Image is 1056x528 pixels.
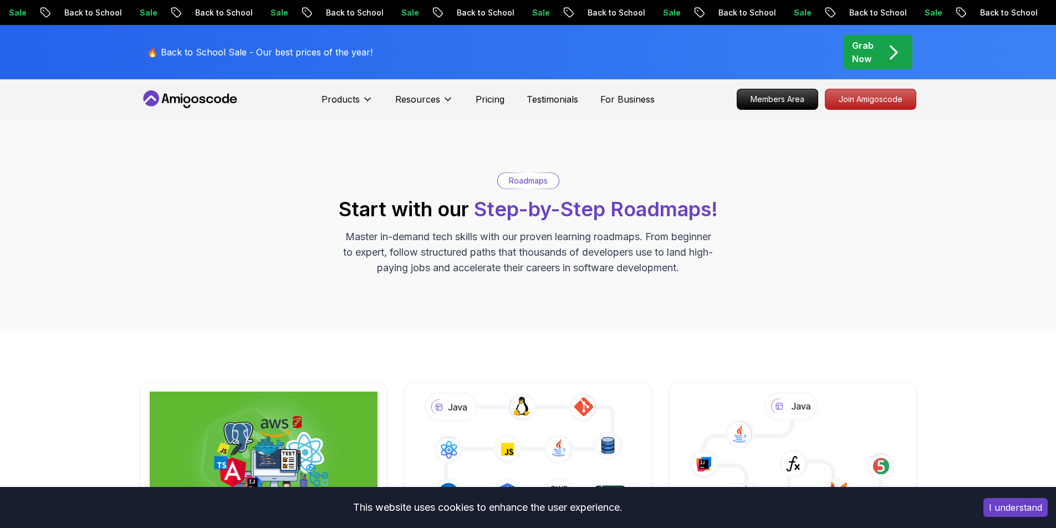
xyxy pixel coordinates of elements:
p: Members Area [737,89,818,109]
div: This website uses cookies to enhance the user experience. [8,495,967,520]
p: Sale [522,7,557,18]
a: Testimonials [527,93,578,106]
p: Master in-demand tech skills with our proven learning roadmaps. From beginner to expert, follow s... [342,229,715,276]
button: Accept cookies [983,498,1048,517]
p: Sale [914,7,950,18]
p: Join Amigoscode [825,89,916,109]
p: Back to School [315,7,391,18]
p: Sale [260,7,295,18]
p: 🔥 Back to School Sale - Our best prices of the year! [147,45,373,59]
p: Back to School [54,7,129,18]
a: Members Area [737,89,818,110]
p: Sale [652,7,688,18]
button: Products [322,93,373,115]
p: Sale [783,7,819,18]
h2: Start with our [339,198,718,220]
p: Sale [129,7,165,18]
button: Resources [395,93,453,115]
p: Roadmaps [509,175,548,186]
p: Back to School [970,7,1045,18]
a: Join Amigoscode [825,89,916,110]
p: Back to School [446,7,522,18]
p: Back to School [577,7,652,18]
p: Sale [391,7,426,18]
img: Full Stack Professional v2 [150,392,377,511]
a: For Business [600,93,655,106]
p: Back to School [708,7,783,18]
p: Back to School [185,7,260,18]
p: Resources [395,93,440,106]
p: Back to School [839,7,914,18]
p: Grab Now [852,39,874,65]
p: Products [322,93,360,106]
span: Step-by-Step Roadmaps! [474,197,718,221]
a: Pricing [476,93,504,106]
